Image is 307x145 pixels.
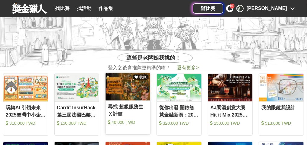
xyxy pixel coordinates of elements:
div: 320,000 TWD [159,120,199,126]
img: Cover Image [157,74,201,101]
a: Cover Image 收藏尋找 超級服務生Ｘ計畫 40,000 TWD [105,73,150,135]
a: 辦比賽 [193,3,223,14]
span: 還有更多 > [177,65,199,70]
div: 40,000 TWD [108,119,148,125]
a: 找比賽 [53,4,72,13]
a: Cover Image玩轉AI 引領未來 2025臺灣中小企業銀行校園金融科技創意挑戰賽 310,000 TWD [3,74,48,136]
span: 收藏 [138,75,147,79]
div: Cardif InsurHack 第三屆法國巴黎人壽校園黑客松商業競賽 [57,104,97,118]
img: Cover Image [106,73,150,101]
span: 這些是老闆娘我挑的！ [126,54,181,62]
a: Cover Image從你出發 開啟智慧金融新頁：2025土地銀行校園金融創意挑戰賽 320,000 TWD [157,74,202,136]
a: 作品集 [96,4,116,13]
div: AJ調酒創意大賽 Hit it Mix 2025 Mixology [210,104,250,118]
div: 513,000 TWD [261,120,301,126]
div: 尋找 超級服務生Ｘ計畫 [108,103,148,117]
div: 310,000 TWD [6,120,46,126]
a: 還有更多> [177,65,199,70]
a: Cover ImageAJ調酒創意大賽 Hit it Mix 2025 Mixology 250,000 TWD [208,74,253,136]
img: Cover Image [3,74,48,101]
a: Cover Image我的眼鏡我設計 513,000 TWD [259,74,304,136]
div: 150,000 TWD [57,120,97,126]
img: Cover Image [259,74,304,101]
div: 我的眼鏡我設計 [261,104,301,118]
span: 10+ [230,4,235,8]
div: 玩轉AI 引領未來 2025臺灣中小企業銀行校園金融科技創意挑戰賽 [6,104,46,118]
div: 250,000 TWD [210,120,250,126]
div: 從你出發 開啟智慧金融新頁：2025土地銀行校園金融創意挑戰賽 [159,104,199,118]
a: 找活動 [74,4,94,13]
img: Cover Image [208,74,253,101]
img: Cover Image [55,74,99,101]
div: [PERSON_NAME] [247,5,287,12]
a: Cover ImageCardif InsurHack 第三屆法國巴黎人壽校園黑客松商業競賽 150,000 TWD [54,74,100,136]
div: 陳 [236,5,244,12]
span: 登入之後會推薦更精準的唷！ [108,64,171,71]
